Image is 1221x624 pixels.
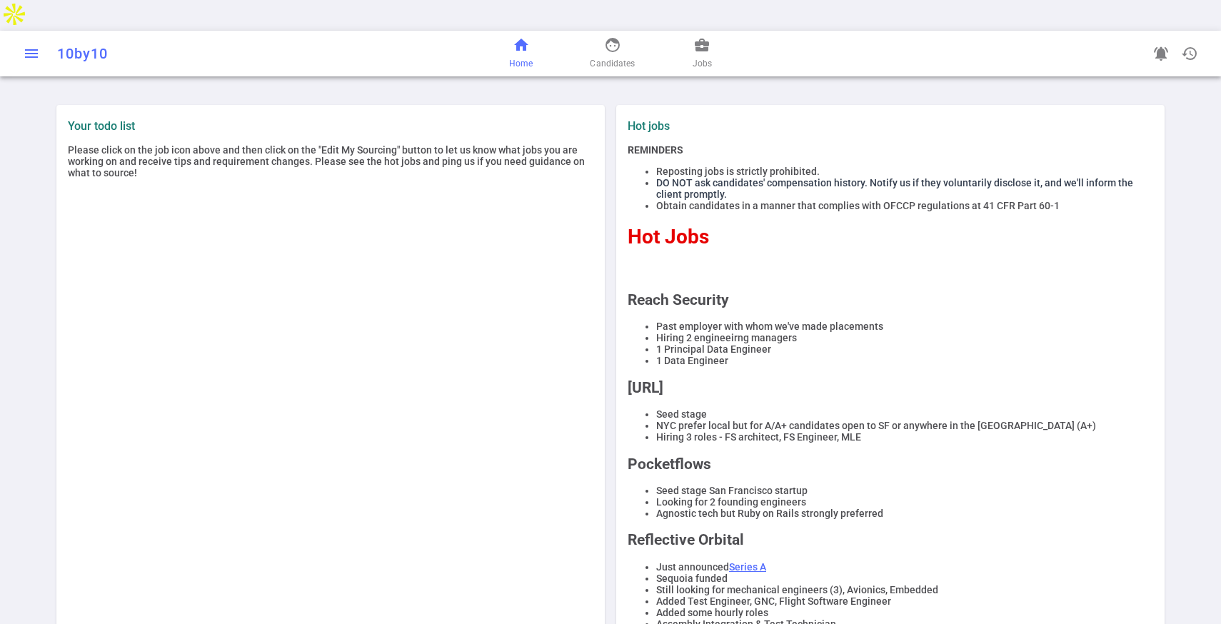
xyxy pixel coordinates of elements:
li: Added some hourly roles [656,607,1153,618]
li: Hiring 3 roles - FS architect, FS Engineer, MLE [656,431,1153,443]
span: home [513,36,530,54]
li: Reposting jobs is strictly prohibited. [656,166,1153,177]
li: 1 Data Engineer [656,355,1153,366]
span: face [604,36,621,54]
span: menu [23,45,40,62]
span: history [1181,45,1198,62]
li: Sequoia funded [656,573,1153,584]
span: business_center [693,36,710,54]
li: Seed stage San Francisco startup [656,485,1153,496]
li: NYC prefer local but for A/A+ candidates open to SF or anywhere in the [GEOGRAPHIC_DATA] (A+) [656,420,1153,431]
span: Hot Jobs [628,225,709,248]
a: Series A [729,561,766,573]
span: Home [509,56,533,71]
button: Open history [1175,39,1204,68]
li: Looking for 2 founding engineers [656,496,1153,508]
h2: [URL] [628,379,1153,396]
li: Hiring 2 engineeirng managers [656,332,1153,343]
a: Home [509,36,533,71]
li: Agnostic tech but Ruby on Rails strongly preferred [656,508,1153,519]
h2: Reach Security [628,291,1153,308]
li: 1 Principal Data Engineer [656,343,1153,355]
li: Added Test Engineer, GNC, Flight Software Engineer [656,595,1153,607]
li: Still looking for mechanical engineers (3), Avionics, Embedded [656,584,1153,595]
span: Please click on the job icon above and then click on the "Edit My Sourcing" button to let us know... [68,144,585,178]
div: 10by10 [57,45,401,62]
label: Your todo list [68,119,593,133]
span: DO NOT ask candidates' compensation history. Notify us if they voluntarily disclose it, and we'll... [656,177,1133,200]
span: Candidates [590,56,635,71]
li: Obtain candidates in a manner that complies with OFCCP regulations at 41 CFR Part 60-1 [656,200,1153,211]
label: Hot jobs [628,119,885,133]
a: Go to see announcements [1147,39,1175,68]
a: Jobs [693,36,712,71]
h2: Pocketflows [628,456,1153,473]
button: Open menu [17,39,46,68]
strong: REMINDERS [628,144,683,156]
span: notifications_active [1152,45,1170,62]
a: Candidates [590,36,635,71]
li: Just announced [656,561,1153,573]
li: Past employer with whom we've made placements [656,321,1153,332]
h2: Reflective Orbital [628,531,1153,548]
li: Seed stage [656,408,1153,420]
span: Jobs [693,56,712,71]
